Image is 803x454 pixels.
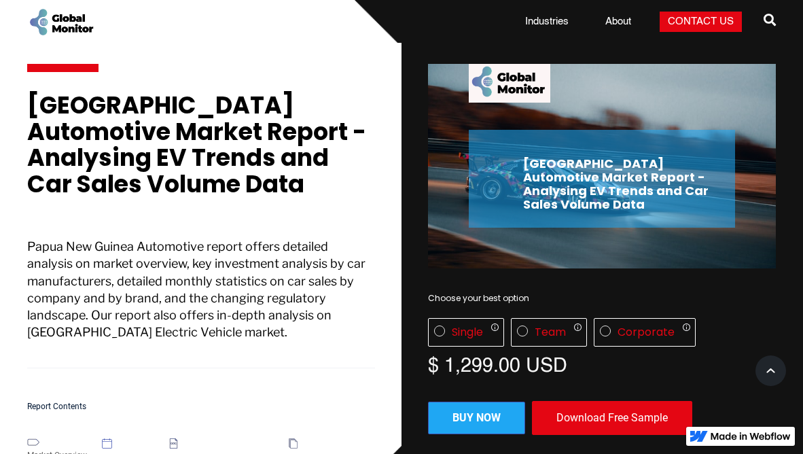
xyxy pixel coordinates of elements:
[27,92,375,211] h1: [GEOGRAPHIC_DATA] Automotive Market Report - Analysing EV Trends and Car Sales Volume Data
[618,326,675,339] div: Corporate
[535,326,566,339] div: Team
[517,15,577,29] a: Industries
[428,353,776,374] div: $ 1,299.00 USD
[597,15,639,29] a: About
[428,292,776,305] div: Choose your best option
[452,326,483,339] div: Single
[27,402,375,411] h5: Report Contents
[764,10,776,29] span: 
[764,8,776,35] a: 
[532,401,692,435] div: Download Free Sample
[27,238,375,368] p: Papua New Guinea Automotive report offers detailed analysis on market overview, key investment an...
[27,7,95,37] a: home
[428,402,525,434] a: Buy now
[523,157,721,211] h2: [GEOGRAPHIC_DATA] Automotive Market Report - Analysing EV Trends and Car Sales Volume Data
[660,12,742,32] a: Contact Us
[711,432,791,440] img: Made in Webflow
[428,318,776,347] div: License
